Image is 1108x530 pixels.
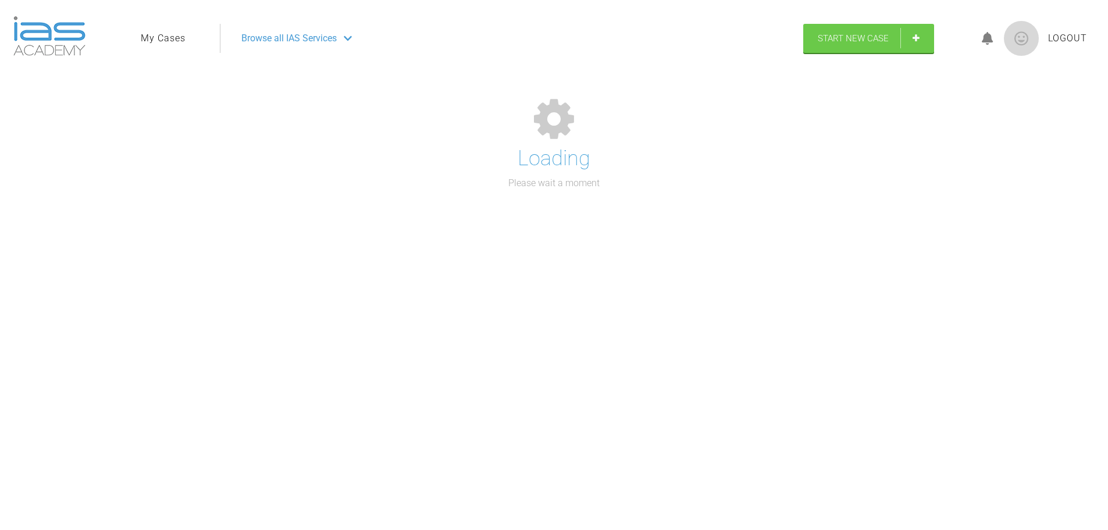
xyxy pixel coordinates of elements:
[508,176,600,191] p: Please wait a moment
[141,31,186,46] a: My Cases
[518,142,590,176] h1: Loading
[13,16,85,56] img: logo-light.3e3ef733.png
[818,33,889,44] span: Start New Case
[1004,21,1039,56] img: profile.png
[241,31,337,46] span: Browse all IAS Services
[803,24,934,53] a: Start New Case
[1048,31,1087,46] a: Logout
